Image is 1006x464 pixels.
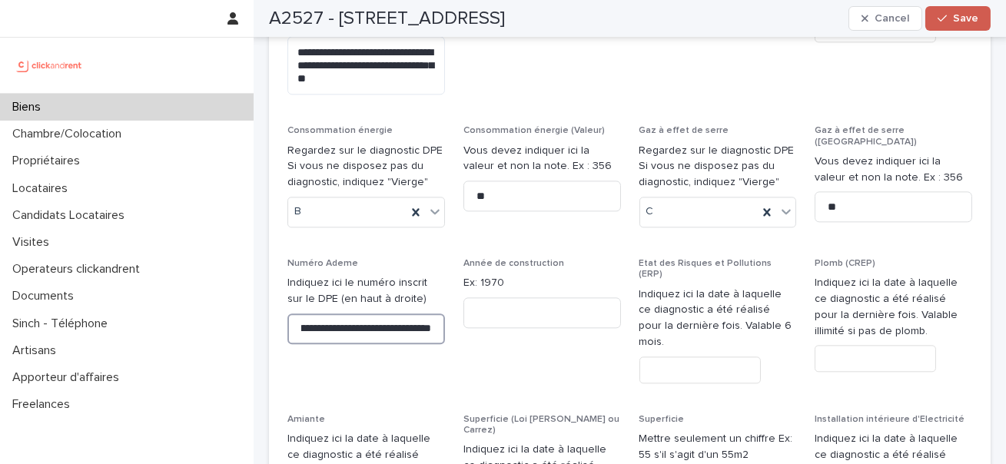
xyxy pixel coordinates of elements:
[12,50,87,81] img: UCB0brd3T0yccxBKYDjQ
[953,13,978,24] span: Save
[848,6,922,31] button: Cancel
[294,204,301,220] span: B
[463,415,619,435] span: Superficie (Loi [PERSON_NAME] ou Carrez)
[925,6,991,31] button: Save
[6,154,92,168] p: Propriétaires
[269,8,505,30] h2: A2527 - [STREET_ADDRESS]
[6,317,120,331] p: Sinch - Téléphone
[639,287,797,350] p: Indiquez ici la date à laquelle ce diagnostic a été réalisé pour la dernière fois. Valable 6 mois.
[287,275,445,307] p: Indiquez ici le numéro inscrit sur le DPE (en haut à droite)
[463,126,605,135] span: Consommation énergie (Valeur)
[6,370,131,385] p: Apporteur d'affaires
[815,154,972,186] p: Vous devez indiquer ici la valeur et non la note. Ex : 356
[875,13,909,24] span: Cancel
[287,143,445,191] p: Regardez sur le diagnostic DPE Si vous ne disposez pas du diagnostic, indiquez "Vierge"
[639,143,797,191] p: Regardez sur le diagnostic DPE Si vous ne disposez pas du diagnostic, indiquez "Vierge"
[815,259,875,268] span: Plomb (CREP)
[6,262,152,277] p: Operateurs clickandrent
[6,127,134,141] p: Chambre/Colocation
[639,259,772,279] span: Etat des Risques et Pollutions (ERP)
[6,343,68,358] p: Artisans
[815,275,972,339] p: Indiquez ici la date à laquelle ce diagnostic a été réalisé pour la dernière fois. Valable illimi...
[463,259,564,268] span: Année de construction
[287,126,393,135] span: Consommation énergie
[463,275,621,291] p: Ex: 1970
[6,397,82,412] p: Freelances
[815,126,917,146] span: Gaz à effet de serre ([GEOGRAPHIC_DATA])
[287,259,358,268] span: Numéro Ademe
[646,204,654,220] span: C
[463,143,621,175] p: Vous devez indiquer ici la valeur et non la note. Ex : 356
[6,235,61,250] p: Visites
[6,289,86,303] p: Documents
[815,415,964,424] span: Installation intérieure d'Electricité
[6,100,53,114] p: Biens
[639,415,685,424] span: Superficie
[6,208,137,223] p: Candidats Locataires
[639,431,797,463] p: Mettre seulement un chiffre Ex: 55 s'il s'agit d'un 55m2
[6,181,80,196] p: Locataires
[287,415,325,424] span: Amiante
[639,126,729,135] span: Gaz à effet de serre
